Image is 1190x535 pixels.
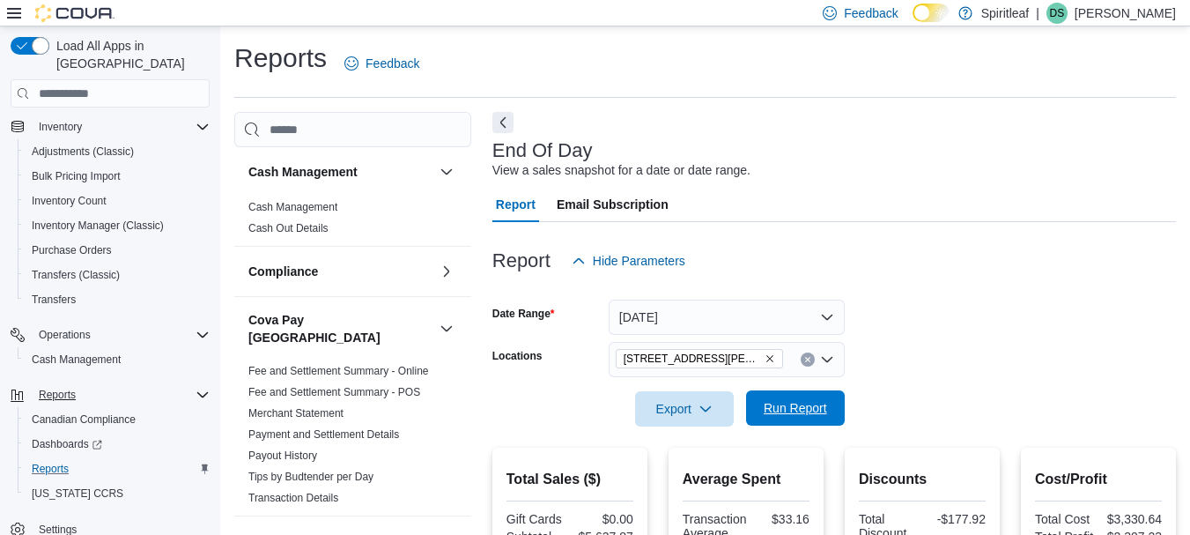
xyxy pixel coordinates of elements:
a: Inventory Count [25,190,114,212]
a: Cash Management [248,201,337,213]
span: Feedback [366,55,419,72]
button: Cash Management [436,161,457,182]
div: -$177.92 [926,512,986,526]
a: Payment and Settlement Details [248,428,399,441]
button: Reports [18,457,217,481]
a: Transfers [25,289,83,310]
span: Email Subscription [557,187,669,222]
span: Inventory Count [32,194,107,208]
button: Purchase Orders [18,238,217,263]
div: Cash Management [234,197,471,246]
span: Reports [39,388,76,402]
a: Fee and Settlement Summary - POS [248,386,420,398]
div: $0.00 [573,512,633,526]
div: Danielle S [1046,3,1068,24]
a: Dashboards [18,432,217,457]
h3: Report [492,250,551,271]
a: Bulk Pricing Import [25,166,128,187]
button: Export [635,391,734,427]
span: Transaction Details [248,491,338,505]
h3: End Of Day [492,140,593,161]
button: Cash Management [18,347,217,372]
button: Canadian Compliance [18,407,217,432]
h3: Compliance [248,263,318,280]
button: Cash Management [248,163,432,181]
button: [DATE] [609,300,845,335]
a: Purchase Orders [25,240,119,261]
a: [US_STATE] CCRS [25,483,130,504]
button: Inventory [32,116,89,137]
button: Clear input [801,353,815,367]
span: Reports [25,458,210,479]
span: Bulk Pricing Import [25,166,210,187]
span: Inventory Manager (Classic) [25,215,210,236]
span: Cash Management [25,349,210,370]
a: Inventory Manager (Classic) [25,215,171,236]
span: Run Report [764,399,827,417]
span: Operations [32,324,210,346]
span: Fee and Settlement Summary - POS [248,385,420,399]
span: Merchant Statement [248,406,344,420]
span: 555 - Spiritleaf Lawrence Ave (North York) [616,349,783,368]
a: Transfers (Classic) [25,264,127,286]
button: Run Report [746,390,845,426]
span: Transfers [25,289,210,310]
span: Export [646,391,723,427]
p: Spiritleaf [981,3,1029,24]
a: Merchant Statement [248,407,344,420]
span: Dashboards [32,437,102,451]
span: Tips by Budtender per Day [248,470,373,484]
h2: Average Spent [683,469,809,490]
a: Reports [25,458,76,479]
button: Inventory Manager (Classic) [18,213,217,238]
h2: Cost/Profit [1035,469,1162,490]
button: Remove 555 - Spiritleaf Lawrence Ave (North York) from selection in this group [765,353,775,364]
h1: Reports [234,41,327,76]
button: Bulk Pricing Import [18,164,217,189]
span: Cash Management [248,200,337,214]
button: Inventory [4,115,217,139]
span: Inventory Count [25,190,210,212]
button: Transfers (Classic) [18,263,217,287]
span: Dashboards [25,434,210,455]
button: Cova Pay [GEOGRAPHIC_DATA] [248,311,432,346]
span: Transfers (Classic) [25,264,210,286]
span: Purchase Orders [32,243,112,257]
span: Load All Apps in [GEOGRAPHIC_DATA] [49,37,210,72]
span: Canadian Compliance [25,409,210,430]
a: Payout History [248,450,317,462]
button: Compliance [248,263,432,280]
div: Gift Cards [506,512,566,526]
button: Operations [4,323,217,347]
button: [US_STATE] CCRS [18,481,217,506]
h3: Cash Management [248,163,358,181]
button: Next [492,112,514,133]
button: Hide Parameters [565,243,692,279]
a: Fee and Settlement Summary - Online [248,365,429,377]
div: $33.16 [753,512,809,526]
span: Feedback [844,4,898,22]
p: | [1036,3,1039,24]
span: Operations [39,328,91,342]
button: Open list of options [820,353,834,367]
span: DS [1050,3,1065,24]
button: Operations [32,324,98,346]
span: [US_STATE] CCRS [32,487,123,501]
div: View a sales snapshot for a date or date range. [492,161,750,180]
h2: Discounts [859,469,986,490]
img: Cova [35,4,115,22]
span: [STREET_ADDRESS][PERSON_NAME] [624,350,761,368]
a: Cash Management [25,349,128,370]
span: Inventory Manager (Classic) [32,219,164,233]
h2: Total Sales ($) [506,469,633,490]
span: Purchase Orders [25,240,210,261]
span: Adjustments (Classic) [32,145,134,159]
label: Locations [492,349,543,363]
span: Inventory [39,120,82,134]
span: Inventory [32,116,210,137]
span: Payment and Settlement Details [248,427,399,442]
span: Reports [32,462,69,476]
span: Canadian Compliance [32,412,136,427]
a: Cash Out Details [248,222,329,234]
